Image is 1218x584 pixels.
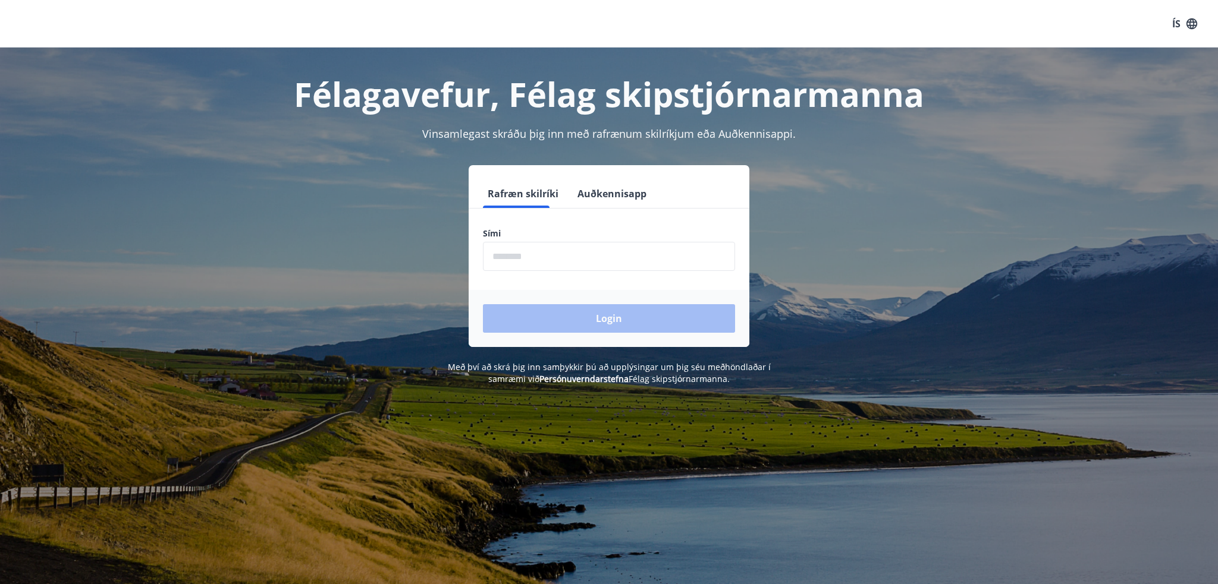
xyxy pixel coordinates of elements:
span: Með því að skrá þig inn samþykkir þú að upplýsingar um þig séu meðhöndlaðar í samræmi við Félag s... [448,361,771,384]
a: Persónuverndarstefna [539,373,629,384]
h1: Félagavefur, Félag skipstjórnarmanna [195,71,1023,116]
span: Vinsamlegast skráðu þig inn með rafrænum skilríkjum eða Auðkennisappi. [422,127,796,141]
button: ÍS [1166,13,1204,34]
label: Sími [483,228,735,239]
button: Auðkennisapp [573,179,651,208]
button: Rafræn skilríki [483,179,563,208]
